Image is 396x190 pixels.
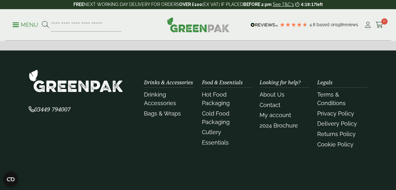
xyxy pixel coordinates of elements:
a: About Us [260,91,284,98]
i: My Account [364,22,372,28]
span: 198 [336,22,343,27]
img: GreenPak Supplies [29,69,123,92]
span: left [316,2,323,7]
strong: FREE [73,2,84,7]
i: Cart [376,22,383,28]
strong: OVER £100 [179,2,202,7]
span: 0 [381,18,387,25]
p: Menu [13,21,38,29]
a: Delivery Policy [317,120,357,127]
span: 4:19:17 [301,2,316,7]
a: Cutlery [202,129,221,135]
a: Privacy Policy [317,110,354,117]
a: 2024 Brochure [260,122,298,129]
a: Returns Policy [317,131,356,137]
span: reviews [343,22,358,27]
a: 03449 794007 [29,107,71,113]
a: Terms & Conditions [317,91,346,106]
span: 4.8 [309,22,317,27]
a: 0 [376,20,383,30]
img: GreenPak Supplies [167,17,229,32]
span: Based on [317,22,336,27]
a: Drinking Accessories [144,91,176,106]
a: Cookie Policy [317,141,353,148]
img: REVIEWS.io [250,23,278,27]
strong: BEFORE 2 pm [243,2,272,7]
a: Cold Food Packaging [202,110,229,125]
a: See T&C's [273,2,294,7]
a: Bags & Wraps [144,110,181,117]
a: Menu [13,21,38,27]
a: Hot Food Packaging [202,91,229,106]
button: Open CMP widget [3,172,18,187]
a: Contact [260,102,280,108]
a: Essentials [202,139,228,146]
a: My account [260,112,291,118]
div: 4.79 Stars [279,22,308,27]
span: 03449 794007 [29,105,71,113]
